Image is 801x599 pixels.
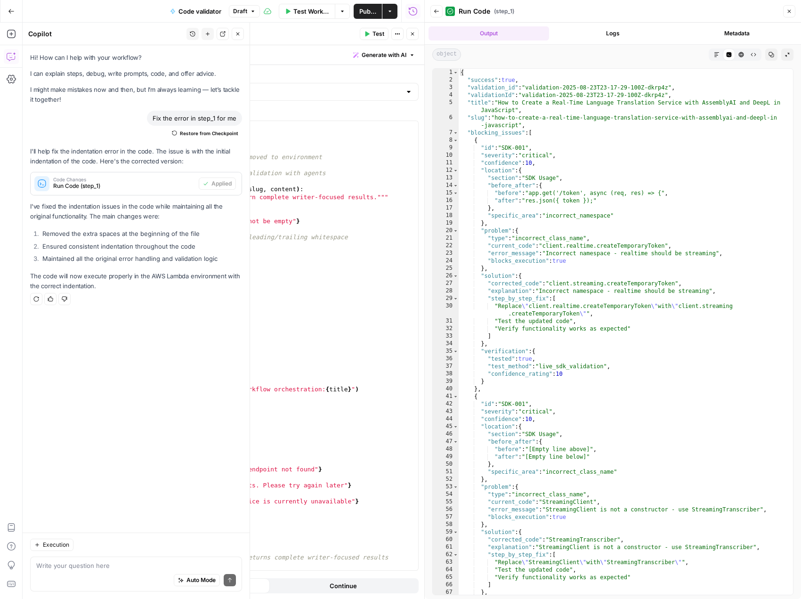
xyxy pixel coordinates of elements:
[349,49,419,61] button: Generate with AI
[211,179,232,188] span: Applied
[433,227,459,235] div: 20
[453,393,458,400] span: Toggle code folding, rows 41 through 73
[433,415,459,423] div: 44
[433,559,459,566] div: 63
[30,53,242,63] p: Hi! How can I help with your workflow?
[433,385,459,393] div: 40
[433,197,459,204] div: 16
[270,578,417,593] button: Continue
[40,229,242,238] li: Removed the extra spaces at the beginning of the file
[433,423,459,430] div: 45
[433,445,459,453] div: 48
[433,370,459,378] div: 38
[433,129,459,137] div: 7
[433,438,459,445] div: 47
[433,332,459,340] div: 33
[433,174,459,182] div: 13
[433,99,459,114] div: 5
[453,129,458,137] span: Toggle code folding, rows 7 through 74
[433,355,459,363] div: 36
[359,7,376,16] span: Publish
[43,541,69,549] span: Execution
[147,111,242,126] div: Fix the error in step_1 for me
[433,430,459,438] div: 46
[433,272,459,280] div: 26
[433,574,459,581] div: 65
[453,423,458,430] span: Toggle code folding, rows 45 through 52
[30,146,242,166] p: I'll help fix the indentation error in the code. The issue is with the initial indentation of the...
[453,189,458,197] span: Toggle code folding, row 15
[433,468,459,476] div: 51
[453,227,458,235] span: Toggle code folding, rows 20 through 25
[433,551,459,559] div: 62
[677,26,797,40] button: Metadata
[459,7,490,16] span: Run Code
[28,29,184,39] div: Copilot
[433,257,459,265] div: 24
[53,177,195,182] span: Code Changes
[433,144,459,152] div: 9
[433,265,459,272] div: 25
[433,250,459,257] div: 23
[433,498,459,506] div: 55
[433,76,459,84] div: 2
[30,539,73,551] button: Execution
[433,212,459,219] div: 18
[433,491,459,498] div: 54
[178,7,221,16] span: Code validator
[553,26,673,40] button: Logs
[433,242,459,250] div: 22
[433,204,459,212] div: 17
[164,4,227,19] button: Code validator
[433,189,459,197] div: 15
[40,242,242,251] li: Ensured consistent indentation throughout the code
[433,453,459,461] div: 49
[186,576,216,584] span: Auto Mode
[40,254,242,263] li: Maintained all the original error handling and validation logic
[433,393,459,400] div: 41
[433,317,459,325] div: 31
[433,84,459,91] div: 3
[433,543,459,551] div: 61
[453,551,458,559] span: Toggle code folding, rows 62 through 66
[330,581,357,591] span: Continue
[433,167,459,174] div: 12
[453,69,458,76] span: Toggle code folding, rows 1 through 100
[453,483,458,491] span: Toggle code folding, rows 53 through 58
[433,513,459,521] div: 57
[433,483,459,491] div: 53
[433,152,459,159] div: 10
[30,202,242,221] p: I've fixed the indentation issues in the code while maintaining all the original functionality. T...
[453,528,458,536] span: Toggle code folding, rows 59 through 67
[429,26,549,40] button: Output
[360,28,388,40] button: Test
[453,295,458,302] span: Toggle code folding, rows 29 through 33
[433,581,459,589] div: 66
[432,49,461,61] span: object
[293,7,329,16] span: Test Workflow
[354,4,382,19] button: Publish
[453,272,458,280] span: Toggle code folding, rows 26 through 34
[433,295,459,302] div: 29
[433,182,459,189] div: 14
[362,51,406,59] span: Generate with AI
[433,69,459,76] div: 1
[433,528,459,536] div: 59
[174,574,220,586] button: Auto Mode
[168,128,242,139] button: Restore from Checkpoint
[433,91,459,99] div: 4
[53,182,195,190] span: Run Code (step_1)
[433,287,459,295] div: 28
[233,7,247,16] span: Draft
[433,219,459,227] div: 19
[433,400,459,408] div: 42
[433,235,459,242] div: 21
[433,302,459,317] div: 30
[494,7,514,16] span: ( step_1 )
[453,182,458,189] span: Toggle code folding, rows 14 through 17
[453,348,458,355] span: Toggle code folding, rows 35 through 39
[433,280,459,287] div: 27
[30,85,242,105] p: I might make mistakes now and then, but I’m always learning — let’s tackle it together!
[453,438,458,445] span: Toggle code folding, rows 47 through 50
[433,137,459,144] div: 8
